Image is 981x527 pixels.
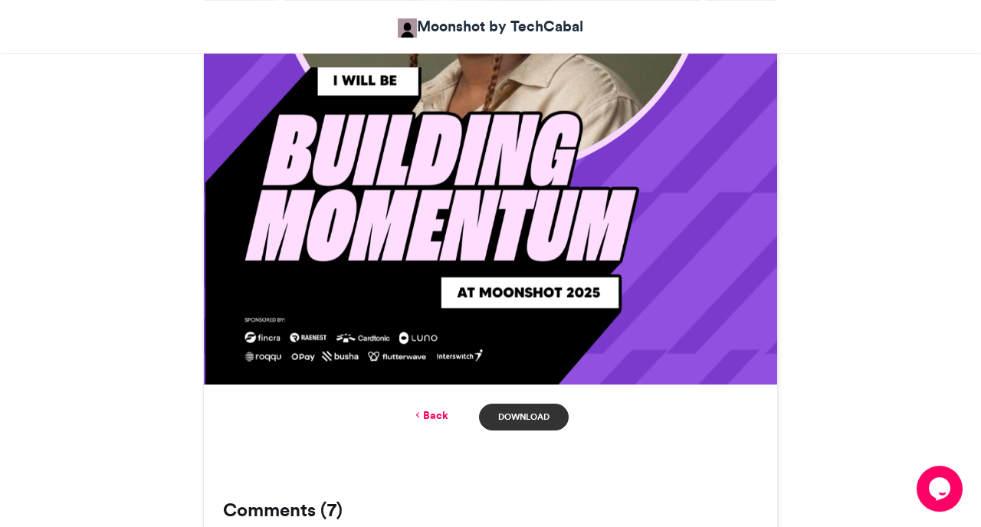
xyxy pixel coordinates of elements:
a: Back [412,408,448,424]
a: Moonshot by TechCabal [398,15,583,38]
img: Moonshot by TechCabal [398,18,417,38]
h3: Comments (7) [223,501,758,519]
a: Download [479,404,569,430]
iframe: chat widget [917,466,966,512]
